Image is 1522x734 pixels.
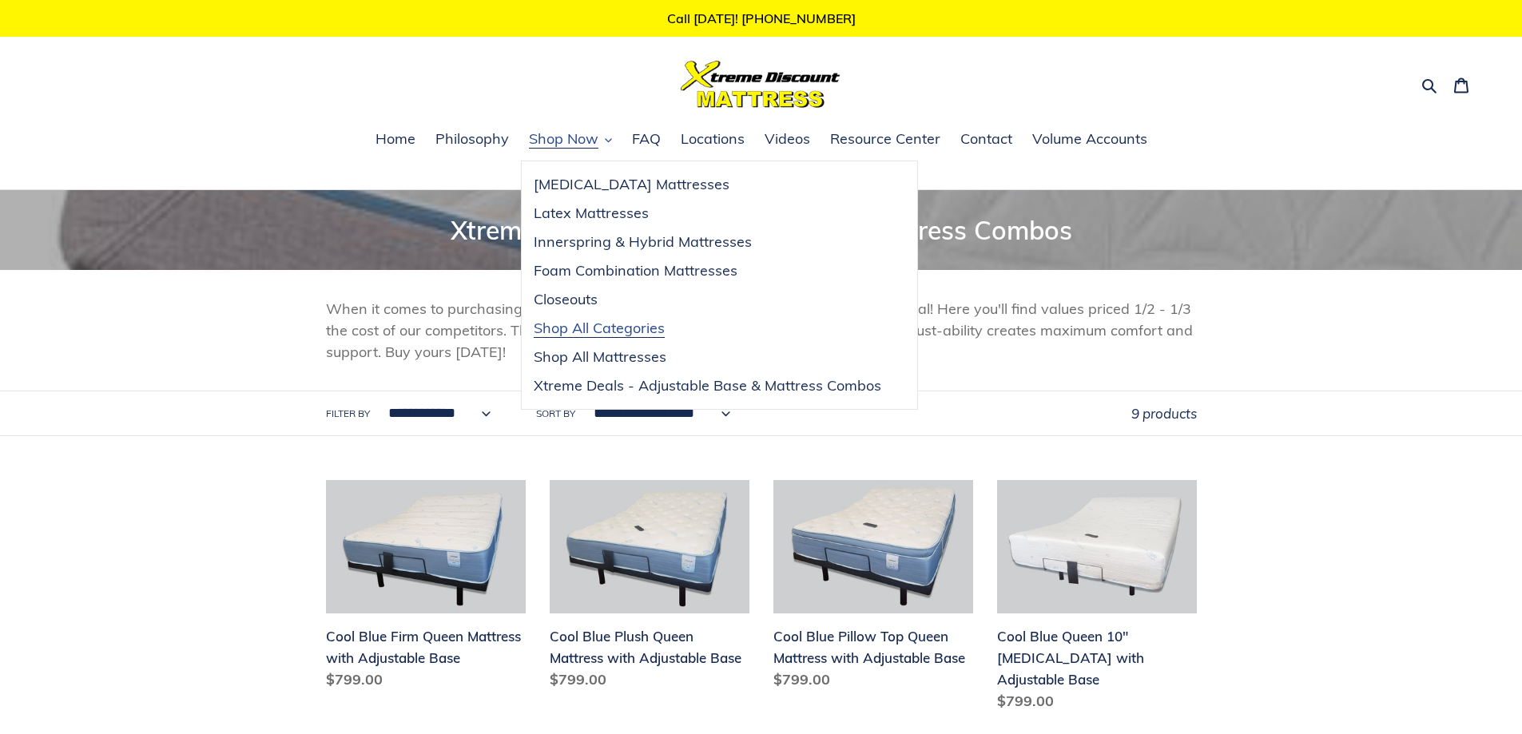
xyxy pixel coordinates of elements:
[1131,405,1197,422] span: 9 products
[326,298,1197,363] p: When it comes to purchasing a mattress & adjustable base, nobody beats an Xtreme Deal! Here you'l...
[534,261,737,280] span: Foam Combination Mattresses
[522,285,893,314] a: Closeouts
[997,480,1197,718] a: Cool Blue Queen 10" Memory Foam with Adjustable Base
[830,129,940,149] span: Resource Center
[376,129,415,149] span: Home
[522,228,893,256] a: Innerspring & Hybrid Mattresses
[326,407,370,421] label: Filter by
[536,407,575,421] label: Sort by
[522,343,893,371] a: Shop All Mattresses
[681,129,745,149] span: Locations
[534,232,752,252] span: Innerspring & Hybrid Mattresses
[451,214,1072,246] span: Xtreme Deals - Adjustable Base & Mattress Combos
[1024,128,1155,152] a: Volume Accounts
[368,128,423,152] a: Home
[822,128,948,152] a: Resource Center
[326,480,526,696] a: Cool Blue Firm Queen Mattress with Adjustable Base
[952,128,1020,152] a: Contact
[534,175,729,194] span: [MEDICAL_DATA] Mattresses
[534,376,881,395] span: Xtreme Deals - Adjustable Base & Mattress Combos
[632,129,661,149] span: FAQ
[681,61,840,108] img: Xtreme Discount Mattress
[522,314,893,343] a: Shop All Categories
[529,129,598,149] span: Shop Now
[522,371,893,400] a: Xtreme Deals - Adjustable Base & Mattress Combos
[522,199,893,228] a: Latex Mattresses
[534,319,665,338] span: Shop All Categories
[522,256,893,285] a: Foam Combination Mattresses
[521,128,620,152] button: Shop Now
[550,480,749,696] a: Cool Blue Plush Queen Mattress with Adjustable Base
[534,290,598,309] span: Closeouts
[534,347,666,367] span: Shop All Mattresses
[435,129,509,149] span: Philosophy
[757,128,818,152] a: Videos
[1032,129,1147,149] span: Volume Accounts
[522,170,893,199] a: [MEDICAL_DATA] Mattresses
[624,128,669,152] a: FAQ
[427,128,517,152] a: Philosophy
[960,129,1012,149] span: Contact
[765,129,810,149] span: Videos
[773,480,973,696] a: Cool Blue Pillow Top Queen Mattress with Adjustable Base
[534,204,649,223] span: Latex Mattresses
[673,128,753,152] a: Locations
